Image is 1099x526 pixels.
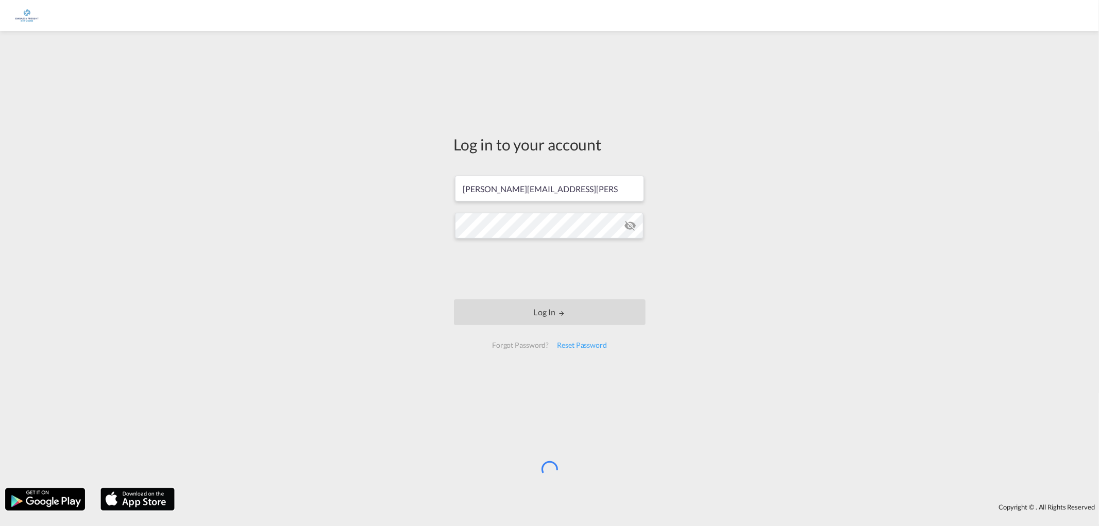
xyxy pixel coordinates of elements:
[488,336,553,354] div: Forgot Password?
[454,133,646,155] div: Log in to your account
[454,299,646,325] button: LOGIN
[180,498,1099,516] div: Copyright © . All Rights Reserved
[455,176,644,201] input: Enter email/phone number
[553,336,611,354] div: Reset Password
[15,4,39,27] img: e1326340b7c511ef854e8d6a806141ad.jpg
[4,487,86,512] img: google.png
[624,219,636,232] md-icon: icon-eye-off
[471,249,628,289] iframe: reCAPTCHA
[99,487,176,512] img: apple.png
